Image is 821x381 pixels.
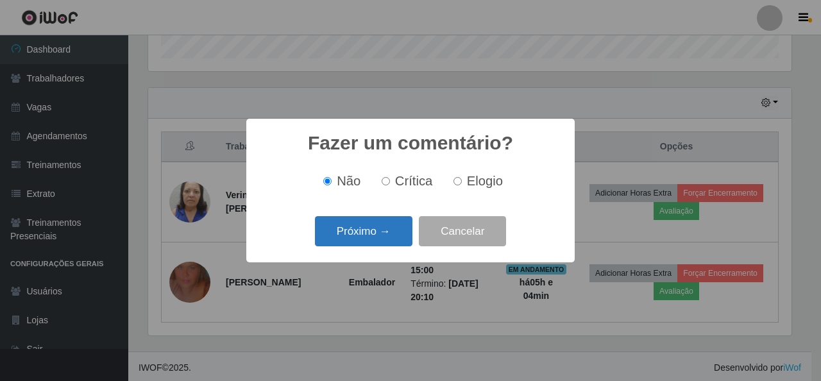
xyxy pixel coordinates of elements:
[323,177,332,185] input: Não
[308,131,513,155] h2: Fazer um comentário?
[315,216,412,246] button: Próximo →
[382,177,390,185] input: Crítica
[453,177,462,185] input: Elogio
[337,174,360,188] span: Não
[467,174,503,188] span: Elogio
[419,216,506,246] button: Cancelar
[395,174,433,188] span: Crítica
